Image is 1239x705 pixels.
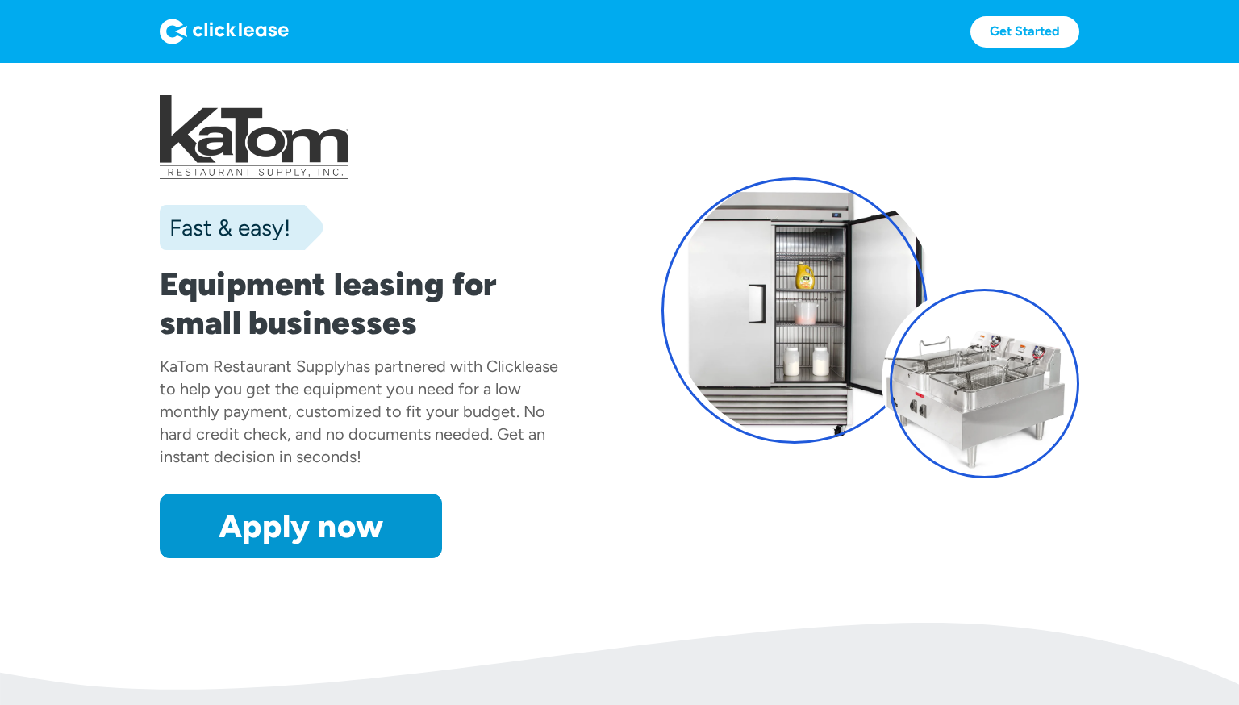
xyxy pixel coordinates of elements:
[160,265,578,342] h1: Equipment leasing for small businesses
[160,357,346,376] div: KaTom Restaurant Supply
[160,494,442,558] a: Apply now
[970,16,1079,48] a: Get Started
[160,19,289,44] img: Logo
[160,357,558,466] div: has partnered with Clicklease to help you get the equipment you need for a low monthly payment, c...
[160,211,290,244] div: Fast & easy!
